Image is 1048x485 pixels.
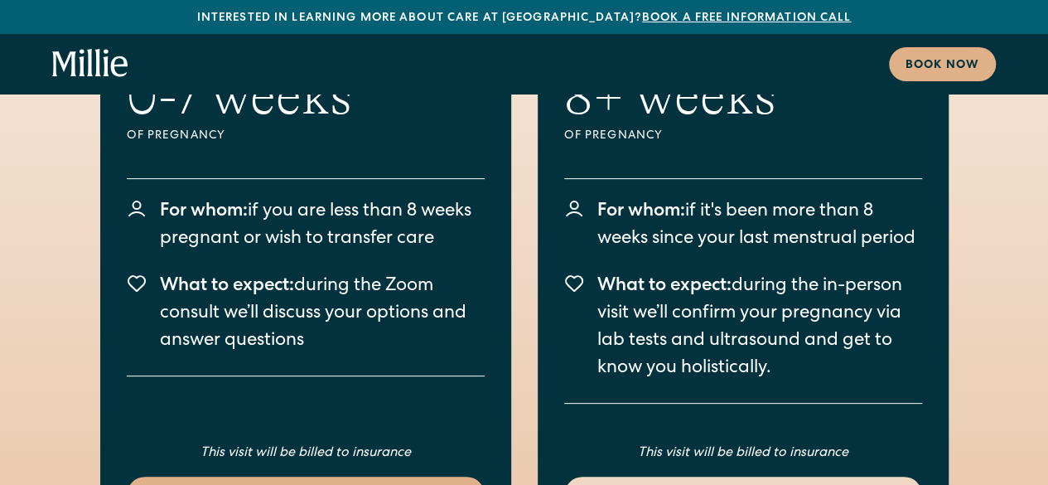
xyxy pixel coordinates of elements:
[906,57,979,75] div: Book now
[160,203,248,221] span: For whom:
[52,49,128,79] a: home
[564,128,776,145] div: Of pregnancy
[597,203,685,221] span: For whom:
[638,447,848,460] em: This visit will be billed to insurance
[200,447,411,460] em: This visit will be billed to insurance
[597,274,922,383] p: during the in-person visit we’ll confirm your pregnancy via lab tests and ultrasound and get to k...
[160,274,485,356] p: during the Zoom consult we’ll discuss your options and answer questions
[160,278,294,296] span: What to expect:
[127,128,352,145] div: Of pregnancy
[642,12,851,24] a: Book a free information call
[597,278,732,296] span: What to expect:
[564,65,776,129] h2: 8+ weeks
[160,199,485,254] p: if you are less than 8 weeks pregnant or wish to transfer care
[127,65,352,129] h2: 0-7 weeks
[597,199,922,254] p: if it's been more than 8 weeks since your last menstrual period
[889,47,996,81] a: Book now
